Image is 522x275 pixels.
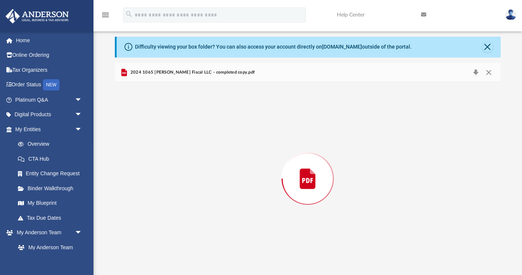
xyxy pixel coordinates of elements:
[322,44,362,50] a: [DOMAIN_NAME]
[5,122,93,137] a: My Entitiesarrow_drop_down
[482,42,493,52] button: Close
[10,210,93,225] a: Tax Due Dates
[5,92,93,107] a: Platinum Q&Aarrow_drop_down
[75,225,90,241] span: arrow_drop_down
[75,107,90,123] span: arrow_drop_down
[135,43,412,51] div: Difficulty viewing your box folder? You can also access your account directly on outside of the p...
[75,92,90,108] span: arrow_drop_down
[5,77,93,93] a: Order StatusNEW
[3,9,71,24] img: Anderson Advisors Platinum Portal
[469,67,482,78] button: Download
[5,225,90,240] a: My Anderson Teamarrow_drop_down
[482,67,495,78] button: Close
[10,196,90,211] a: My Blueprint
[10,137,93,152] a: Overview
[5,48,93,63] a: Online Ordering
[10,181,93,196] a: Binder Walkthrough
[10,151,93,166] a: CTA Hub
[101,10,110,19] i: menu
[5,62,93,77] a: Tax Organizers
[125,10,133,18] i: search
[75,122,90,137] span: arrow_drop_down
[129,69,255,76] span: 2024 1065 [PERSON_NAME] Fiscal LLC - completed copy.pdf
[5,107,93,122] a: Digital Productsarrow_drop_down
[5,33,93,48] a: Home
[10,240,86,255] a: My Anderson Team
[10,166,93,181] a: Entity Change Request
[101,14,110,19] a: menu
[43,79,59,90] div: NEW
[505,9,516,20] img: User Pic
